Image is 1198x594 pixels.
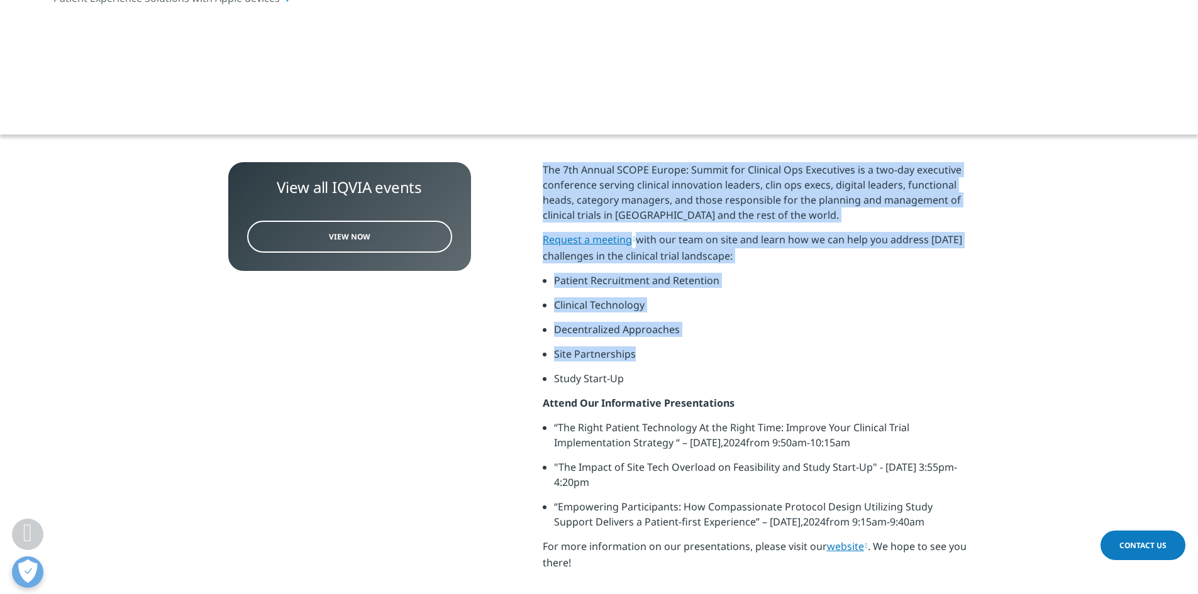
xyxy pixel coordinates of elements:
[554,347,636,361] span: Site Partnerships
[247,178,452,197] div: View all IQVIA events
[247,221,452,253] a: View Now
[1101,531,1185,560] a: Contact Us
[543,233,636,246] a: Request a meeting
[554,298,645,312] span: Clinical Technology
[803,515,826,529] span: 2024
[746,436,850,449] span: from 9:50am-10:15am
[554,460,957,489] span: "The Impact of Site Tech Overload on Feasibility and Study Start-Up" - [DATE] 3:55pm-4:20pm
[723,436,746,449] span: 2024
[554,500,933,529] span: “Empowering Participants: How Compassionate Protocol Design Utilizing Study Support Delivers a Pa...
[329,231,370,242] span: View Now
[12,556,43,588] button: Open Preferences
[554,421,909,449] span: The Right Patient Technology At the Right Time: Improve Your Clinical Trial Implementation Strate...
[543,163,962,222] span: The 7th Annual SCOPE Europe: Summit for Clinical Ops Executives is a two-day executive conference...
[554,273,719,287] span: Patient Recruitment and Retention
[543,539,970,580] p: For more information on our presentations, please visit our . We hope to see you there!
[554,421,558,434] span: “
[827,539,868,553] a: website
[543,396,735,410] strong: Attend Our Informative Presentations
[1119,540,1167,551] span: Contact Us
[554,322,680,336] span: Decentralized Approaches
[554,371,624,385] span: Study Start-Up
[543,233,962,263] span: with our team on site and learn how we can help you address [DATE] challenges in the clinical tri...
[826,515,924,529] span: from 9:15am-9:40am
